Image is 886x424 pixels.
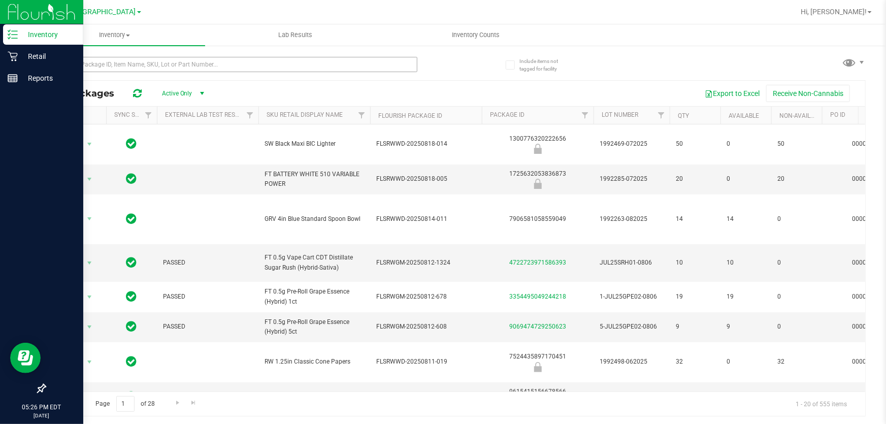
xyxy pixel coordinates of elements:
[265,253,364,272] span: FT 0.5g Vape Cart CDT Distillate Sugar Rush (Hybrid-Sativa)
[480,387,595,407] div: 9615415156678566
[165,111,245,118] a: External Lab Test Result
[18,28,79,41] p: Inventory
[114,111,153,118] a: Sync Status
[779,112,825,119] a: Non-Available
[67,8,136,16] span: [GEOGRAPHIC_DATA]
[852,259,881,266] a: 00001046
[676,214,714,224] span: 14
[205,24,386,46] a: Lab Results
[376,214,476,224] span: FLSRWWD-20250814-011
[729,112,759,119] a: Available
[83,355,96,369] span: select
[777,214,816,224] span: 0
[600,214,664,224] span: 1992263-082025
[24,24,205,46] a: Inventory
[777,322,816,332] span: 0
[45,57,417,72] input: Search Package ID, Item Name, SKU, Lot or Part Number...
[5,412,79,419] p: [DATE]
[766,85,850,102] button: Receive Non-Cannabis
[600,258,664,268] span: JUL25SRH01-0806
[265,139,364,149] span: SW Black Maxi BIC Lighter
[509,323,566,330] a: 9069474729250623
[53,88,124,99] span: All Packages
[353,107,370,124] a: Filter
[727,174,765,184] span: 0
[87,396,163,412] span: Page of 28
[727,139,765,149] span: 0
[163,292,252,302] span: PASSED
[126,212,137,226] span: In Sync
[170,396,185,410] a: Go to the next page
[600,174,664,184] span: 1992285-072025
[376,357,476,367] span: FLSRWWD-20250811-019
[126,319,137,334] span: In Sync
[509,259,566,266] a: 4722723971586393
[265,30,326,40] span: Lab Results
[698,85,766,102] button: Export to Excel
[852,140,881,147] a: 00001046
[265,214,364,224] span: GRV 4in Blue Standard Spoon Bowl
[83,137,96,151] span: select
[126,289,137,304] span: In Sync
[676,174,714,184] span: 20
[777,292,816,302] span: 0
[602,111,638,118] a: Lot Number
[480,144,595,154] div: Newly Received
[727,214,765,224] span: 14
[519,57,570,73] span: Include items not tagged for facility
[676,322,714,332] span: 9
[163,322,252,332] span: PASSED
[8,73,18,83] inline-svg: Reports
[852,293,881,300] a: 00001046
[83,320,96,334] span: select
[490,111,524,118] a: Package ID
[480,362,595,372] div: Newly Received
[385,24,566,46] a: Inventory Counts
[376,139,476,149] span: FLSRWWD-20250818-014
[376,292,476,302] span: FLSRWGM-20250812-678
[265,317,364,337] span: FT 0.5g Pre-Roll Grape Essence (Hybrid) 5ct
[600,292,664,302] span: 1-JUL25GPE02-0806
[376,322,476,332] span: FLSRWGM-20250812-608
[18,50,79,62] p: Retail
[480,179,595,189] div: Newly Received
[830,111,845,118] a: PO ID
[267,111,343,118] a: Sku Retail Display Name
[126,137,137,151] span: In Sync
[727,357,765,367] span: 0
[777,139,816,149] span: 50
[852,323,881,330] a: 00001046
[600,322,664,332] span: 5-JUL25GPE02-0806
[10,343,41,373] iframe: Resource center
[163,258,252,268] span: PASSED
[378,112,442,119] a: Flourish Package ID
[678,112,689,119] a: Qty
[186,396,201,410] a: Go to the last page
[777,258,816,268] span: 0
[126,354,137,369] span: In Sync
[653,107,670,124] a: Filter
[852,175,881,182] a: 00001046
[83,212,96,226] span: select
[376,174,476,184] span: FLSRWWD-20250818-005
[480,352,595,372] div: 7524435897170451
[265,287,364,306] span: FT 0.5g Pre-Roll Grape Essence (Hybrid) 1ct
[852,358,881,365] a: 00001044
[8,29,18,40] inline-svg: Inventory
[265,170,364,189] span: FT BATTERY WHITE 510 VARIABLE POWER
[480,134,595,154] div: 1300776320222656
[126,255,137,270] span: In Sync
[801,8,867,16] span: Hi, [PERSON_NAME]!
[852,215,881,222] a: 00001045
[777,174,816,184] span: 20
[242,107,258,124] a: Filter
[787,396,855,411] span: 1 - 20 of 555 items
[727,322,765,332] span: 9
[140,107,157,124] a: Filter
[376,258,476,268] span: FLSRWGM-20250812-1324
[600,357,664,367] span: 1992498-062025
[24,30,205,40] span: Inventory
[676,357,714,367] span: 32
[676,139,714,149] span: 50
[600,139,664,149] span: 1992469-072025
